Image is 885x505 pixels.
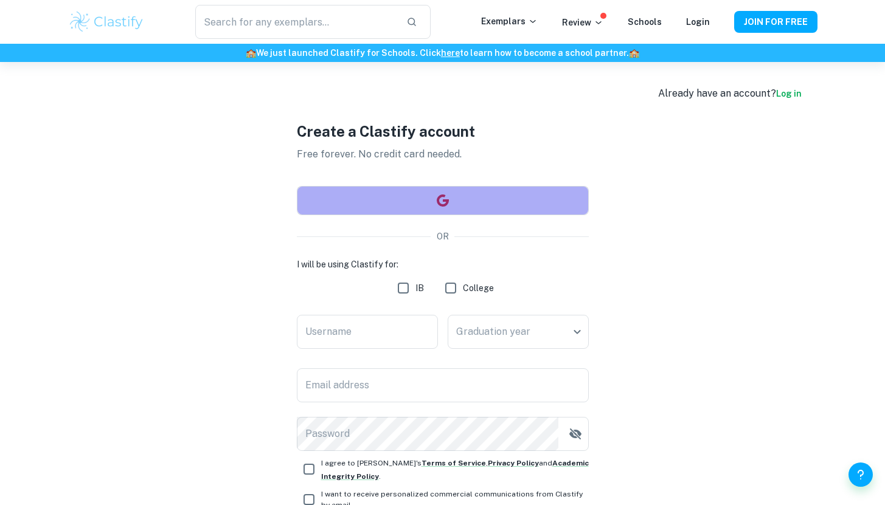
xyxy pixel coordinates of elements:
[415,281,424,295] span: IB
[246,48,256,58] span: 🏫
[437,230,449,243] p: OR
[686,17,710,27] a: Login
[562,16,603,29] p: Review
[297,120,589,142] h1: Create a Clastify account
[297,258,589,271] h6: I will be using Clastify for:
[734,11,817,33] button: JOIN FOR FREE
[628,17,662,27] a: Schools
[422,459,486,467] a: Terms of Service
[463,281,494,295] span: College
[441,48,460,58] a: here
[297,147,589,162] p: Free forever. No credit card needed.
[68,10,145,34] img: Clastify logo
[488,459,539,467] a: Privacy Policy
[481,15,538,28] p: Exemplars
[195,5,396,39] input: Search for any exemplars...
[658,86,802,101] div: Already have an account?
[849,462,873,487] button: Help and Feedback
[629,48,639,58] span: 🏫
[776,89,802,98] a: Log in
[321,459,589,481] span: I agree to [PERSON_NAME]'s , and .
[2,46,883,60] h6: We just launched Clastify for Schools. Click to learn how to become a school partner.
